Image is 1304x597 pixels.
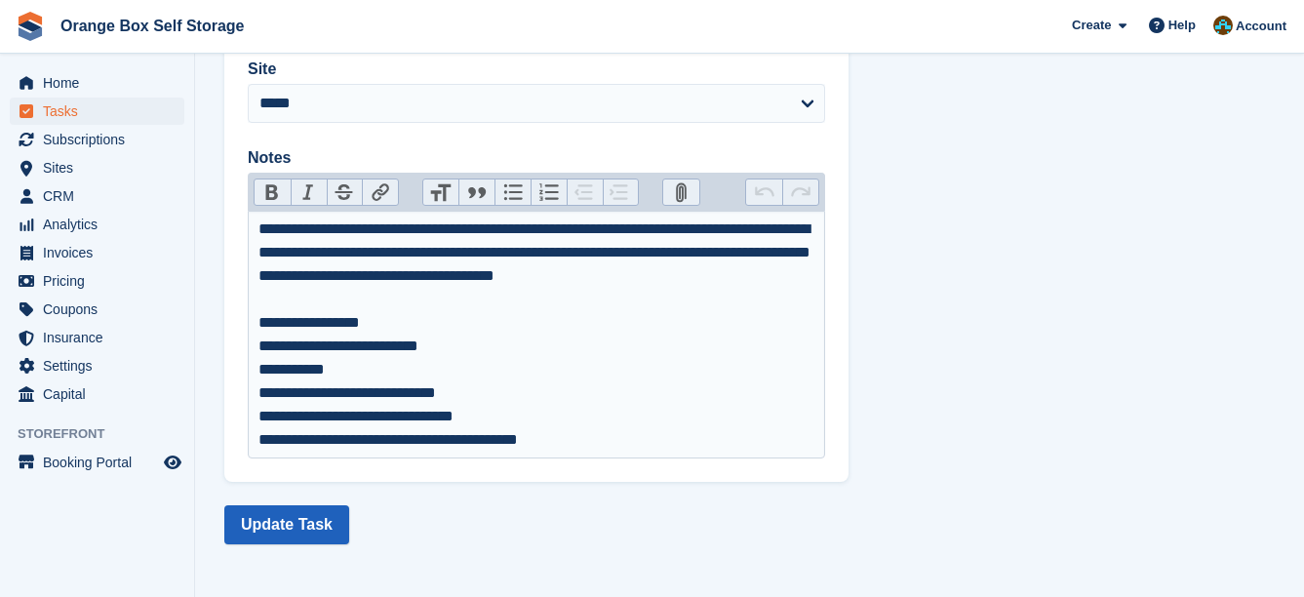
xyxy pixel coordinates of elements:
span: Help [1168,16,1196,35]
span: Sites [43,154,160,181]
button: Numbers [531,179,567,205]
a: menu [10,324,184,351]
button: Bullets [494,179,531,205]
button: Attach Files [663,179,699,205]
label: Site [248,58,825,81]
span: CRM [43,182,160,210]
a: menu [10,154,184,181]
button: Decrease Level [567,179,603,205]
a: menu [10,126,184,153]
button: Quote [458,179,494,205]
span: Capital [43,380,160,408]
label: Notes [248,146,825,170]
a: menu [10,267,184,295]
span: Account [1236,17,1286,36]
a: Preview store [161,451,184,474]
span: Insurance [43,324,160,351]
button: Increase Level [603,179,639,205]
button: Italic [291,179,327,205]
a: menu [10,98,184,125]
a: Orange Box Self Storage [53,10,253,42]
img: Mike [1213,16,1233,35]
button: Strikethrough [327,179,363,205]
button: Redo [782,179,818,205]
span: Pricing [43,267,160,295]
a: menu [10,239,184,266]
button: Bold [255,179,291,205]
a: menu [10,182,184,210]
a: menu [10,296,184,323]
a: menu [10,380,184,408]
a: menu [10,449,184,476]
a: menu [10,211,184,238]
span: Analytics [43,211,160,238]
button: Update Task [224,505,349,544]
span: Coupons [43,296,160,323]
a: menu [10,352,184,379]
span: Settings [43,352,160,379]
span: Create [1072,16,1111,35]
span: Home [43,69,160,97]
button: Undo [746,179,782,205]
span: Tasks [43,98,160,125]
button: Link [362,179,398,205]
span: Booking Portal [43,449,160,476]
span: Invoices [43,239,160,266]
a: menu [10,69,184,97]
span: Storefront [18,424,194,444]
img: stora-icon-8386f47178a22dfd0bd8f6a31ec36ba5ce8667c1dd55bd0f319d3a0aa187defe.svg [16,12,45,41]
button: Heading [423,179,459,205]
span: Subscriptions [43,126,160,153]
